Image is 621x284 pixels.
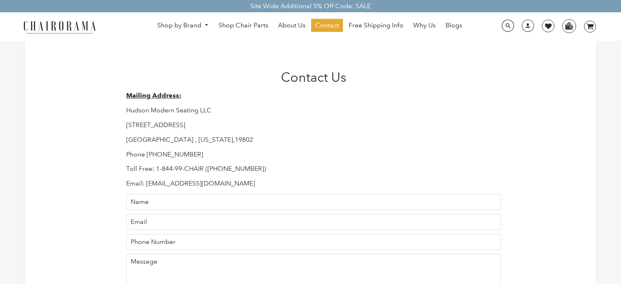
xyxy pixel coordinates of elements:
p: [GEOGRAPHIC_DATA] , [US_STATE],19802 [126,136,501,144]
img: chairorama [19,20,100,34]
a: Why Us [409,19,440,32]
a: Shop by Brand [153,19,213,32]
a: Shop Chair Parts [214,19,272,32]
span: Why Us [413,21,436,30]
nav: DesktopNavigation [135,19,485,34]
span: Free Shipping Info [349,21,403,30]
input: Name [126,194,501,210]
input: Email [126,214,501,230]
p: Phone [PHONE_NUMBER] [126,150,501,159]
p: Hudson Modern Seating LLC [126,106,501,115]
p: Email: [EMAIL_ADDRESS][DOMAIN_NAME] [126,179,501,188]
input: Phone Number [126,234,501,250]
span: Blogs [445,21,462,30]
span: About Us [278,21,305,30]
a: Blogs [441,19,466,32]
h1: Contact Us [126,69,501,85]
img: WhatsApp_Image_2024-07-12_at_16.23.01.webp [563,20,575,32]
p: [STREET_ADDRESS] [126,121,501,130]
a: Free Shipping Info [345,19,407,32]
p: Toll Free: 1-844-99-CHAIR ([PHONE_NUMBER]) [126,165,501,173]
strong: Mailing Address: [126,92,181,99]
a: Contact [311,19,343,32]
a: About Us [274,19,309,32]
span: Shop Chair Parts [218,21,268,30]
span: Contact [315,21,339,30]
